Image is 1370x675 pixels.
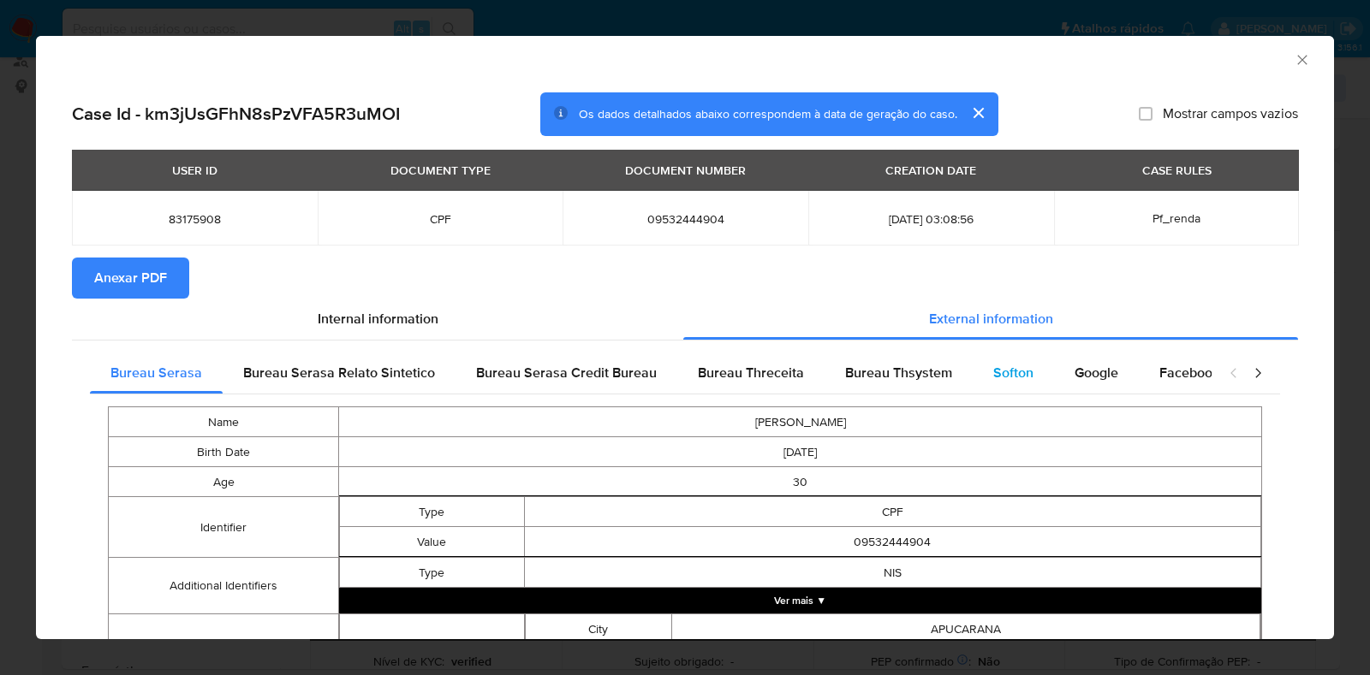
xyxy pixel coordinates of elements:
[829,211,1033,227] span: [DATE] 03:08:56
[845,363,952,382] span: Bureau Thsystem
[380,156,501,185] div: DOCUMENT TYPE
[993,363,1033,382] span: Softon
[72,258,189,299] button: Anexar PDF
[672,614,1260,644] td: APUCARANA
[1159,363,1219,382] span: Facebook
[36,36,1334,639] div: closure-recommendation-modal
[109,437,339,467] td: Birth Date
[162,156,228,185] div: USER ID
[615,156,756,185] div: DOCUMENT NUMBER
[338,211,543,227] span: CPF
[94,259,167,297] span: Anexar PDF
[524,497,1261,527] td: CPF
[318,309,438,329] span: Internal information
[339,407,1262,437] td: [PERSON_NAME]
[524,527,1261,557] td: 09532444904
[92,211,297,227] span: 83175908
[1139,107,1153,121] input: Mostrar campos vazios
[1132,156,1222,185] div: CASE RULES
[525,614,672,644] td: City
[90,352,1212,394] div: Detailed external info
[476,363,657,382] span: Bureau Serasa Credit Bureau
[109,558,339,614] td: Additional Identifiers
[957,92,998,133] button: cerrar
[698,363,804,382] span: Bureau Threceita
[340,527,524,557] td: Value
[929,309,1053,329] span: External information
[1153,210,1200,227] span: Pf_renda
[340,497,524,527] td: Type
[583,211,788,227] span: 09532444904
[1163,105,1298,122] span: Mostrar campos vazios
[339,437,1262,467] td: [DATE]
[72,103,400,125] h2: Case Id - km3jUsGFhN8sPzVFA5R3uMOI
[339,467,1262,497] td: 30
[524,558,1261,588] td: NIS
[109,407,339,437] td: Name
[340,558,524,588] td: Type
[1075,363,1118,382] span: Google
[109,467,339,497] td: Age
[72,299,1298,340] div: Detailed info
[579,105,957,122] span: Os dados detalhados abaixo correspondem à data de geração do caso.
[875,156,986,185] div: CREATION DATE
[1294,51,1309,67] button: Fechar a janela
[110,363,202,382] span: Bureau Serasa
[339,588,1261,613] button: Expand array
[109,497,339,558] td: Identifier
[243,363,435,382] span: Bureau Serasa Relato Sintetico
